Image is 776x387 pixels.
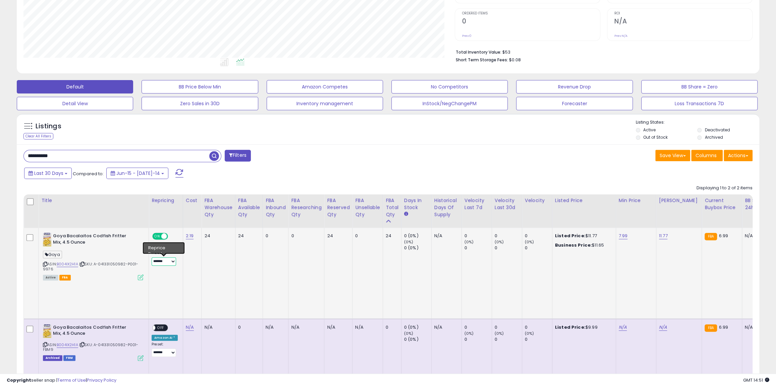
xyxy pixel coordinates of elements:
a: B004IX2H1A [57,261,78,267]
button: BB Share = Zero [641,80,758,93]
span: | SKU: A-041331050982-P001-9976 [43,261,138,271]
button: Loss Transactions 7D [641,97,758,110]
div: 0 [266,233,283,239]
button: Forecaster [516,97,632,110]
button: InStock/NegChangePM [391,97,508,110]
div: 24 [386,233,396,239]
li: $53 [456,48,747,56]
button: Last 30 Days [24,168,72,179]
div: Velocity Last 30d [495,197,519,211]
small: (0%) [525,331,534,336]
div: Historical Days Of Supply [434,197,459,218]
div: Velocity Last 7d [464,197,489,211]
span: Columns [696,152,717,159]
img: 51lfP2JtWrL._SL40_.jpg [43,324,51,338]
span: OFF [155,325,166,330]
div: 24 [238,233,258,239]
button: No Competitors [391,80,508,93]
div: Title [41,197,146,204]
h5: Listings [36,122,61,131]
span: | SKU: A-041331050982-P001-FBM9 [43,342,138,352]
span: Compared to: [73,171,104,177]
div: FBA Warehouse Qty [204,197,232,218]
div: $11.77 [555,233,611,239]
small: (0%) [464,239,474,245]
a: N/A [186,324,194,331]
small: (0%) [404,331,413,336]
div: 0 [525,233,552,239]
div: 0 (0%) [404,245,431,251]
a: Privacy Policy [87,377,116,383]
label: Out of Stock [643,134,668,140]
b: Goya Bacalaitos Codfish Fritter Mix, 4.5 Ounce [53,324,134,338]
button: Inventory management [267,97,383,110]
span: Ordered Items [462,12,600,15]
div: FBA Available Qty [238,197,260,218]
a: B004IX2H1A [57,342,78,348]
h2: N/A [614,17,752,26]
img: 51lfP2JtWrL._SL40_.jpg [43,233,51,246]
small: FBA [705,233,717,240]
span: Goya [43,251,62,258]
div: Listed Price [555,197,613,204]
b: Goya Bacalaitos Codfish Fritter Mix, 4.5 Ounce [53,233,134,247]
div: $11.65 [555,242,611,248]
div: Min Price [619,197,653,204]
label: Deactivated [705,127,730,133]
button: Filters [225,150,251,162]
button: Detail View [17,97,133,110]
a: N/A [619,324,627,331]
label: Active [643,127,656,133]
div: FBA Unsellable Qty [355,197,380,218]
div: Clear All Filters [23,133,53,139]
div: 0 [525,324,552,330]
a: 2.19 [186,233,194,239]
span: FBA [59,275,71,280]
div: 24 [327,233,347,239]
div: N/A [327,324,347,330]
button: Jun-15 - [DATE]-14 [106,168,168,179]
button: Default [17,80,133,93]
a: 7.99 [619,233,628,239]
small: (0%) [495,331,504,336]
div: 0 [525,336,552,342]
button: Save View [655,150,690,161]
small: (0%) [404,239,413,245]
div: 0 [464,336,492,342]
button: Columns [691,150,723,161]
div: Amazon AI * [152,335,178,341]
div: N/A [434,324,456,330]
div: 0 [495,245,522,251]
small: FBA [705,324,717,332]
button: Actions [724,150,753,161]
div: 0 (0%) [404,336,431,342]
small: (0%) [525,239,534,245]
a: 11.77 [659,233,668,239]
label: Archived [705,134,723,140]
div: Repricing [152,197,180,204]
span: $0.08 [509,57,521,63]
div: 0 [238,324,258,330]
small: Prev: N/A [614,34,627,38]
strong: Copyright [7,377,31,383]
div: Days In Stock [404,197,429,211]
div: N/A [434,233,456,239]
div: 0 [464,233,492,239]
div: 0 (0%) [404,324,431,330]
div: 24 [204,233,230,239]
small: (0%) [464,331,474,336]
div: Displaying 1 to 2 of 2 items [697,185,753,191]
div: N/A [291,324,319,330]
div: Preset: [152,251,178,266]
div: Preset: [152,342,178,357]
div: N/A [204,324,230,330]
p: Listing States: [636,119,759,126]
span: ROI [614,12,752,15]
div: N/A [355,324,378,330]
div: FBA Total Qty [386,197,398,218]
span: All listings currently available for purchase on Amazon [43,275,58,280]
button: BB Price Below Min [142,80,258,93]
span: Jun-15 - [DATE]-14 [116,170,160,177]
span: ON [153,234,161,239]
div: 0 [495,324,522,330]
